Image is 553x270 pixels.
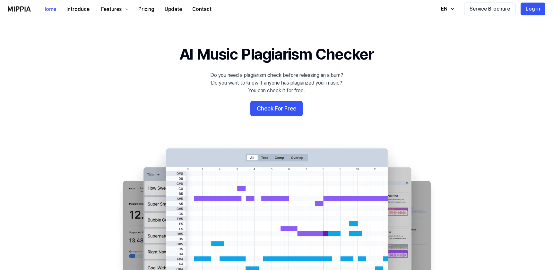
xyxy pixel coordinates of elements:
[37,0,61,18] a: Home
[464,3,515,15] button: Service Brochure
[61,3,95,16] button: Introduce
[95,3,133,16] button: Features
[100,5,123,13] div: Features
[179,44,374,65] h1: AI Music Plagiarism Checker
[133,3,160,16] button: Pricing
[37,3,61,16] button: Home
[435,3,459,15] button: EN
[440,5,449,13] div: EN
[8,6,31,12] img: logo
[160,0,187,18] a: Update
[521,3,545,15] button: Log in
[160,3,187,16] button: Update
[187,3,217,16] button: Contact
[250,101,303,116] button: Check For Free
[210,71,343,94] div: Do you need a plagiarism check before releasing an album? Do you want to know if anyone has plagi...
